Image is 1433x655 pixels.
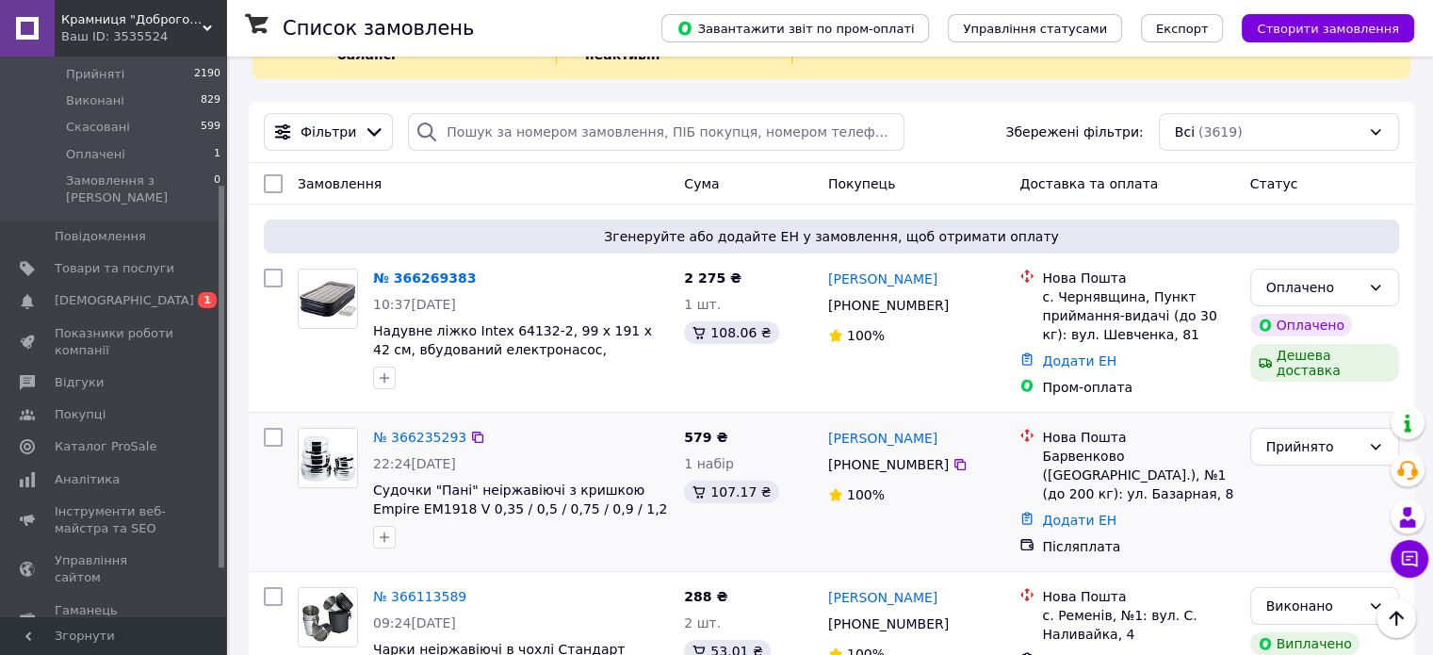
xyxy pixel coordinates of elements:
input: Пошук за номером замовлення, ПІБ покупця, номером телефону, Email, номером накладної [408,113,904,151]
a: Додати ЕН [1042,513,1116,528]
div: Нова Пошта [1042,269,1234,287]
div: с. Чернявщина, Пункт приймання-видачі (до 30 кг): вул. Шевченка, 81 [1042,287,1234,344]
a: № 366235293 [373,430,466,445]
span: 22:24[DATE] [373,456,456,471]
span: [DEMOGRAPHIC_DATA] [55,292,194,309]
div: Ваш ID: 3535524 [61,28,226,45]
a: Фото товару [298,428,358,488]
button: Експорт [1141,14,1224,42]
span: 599 [201,119,220,136]
span: 09:24[DATE] [373,615,456,630]
a: [PERSON_NAME] [828,270,937,288]
span: Оплачені [66,146,125,163]
span: Експорт [1156,22,1209,36]
span: 100% [847,487,885,502]
span: 579 ₴ [684,430,727,445]
span: Всі [1175,123,1195,141]
a: № 366269383 [373,270,476,286]
button: Управління статусами [948,14,1122,42]
span: Прийняті [66,66,124,83]
div: Пром-оплата [1042,378,1234,397]
span: Крамниця "Доброго одесита" [61,11,203,28]
span: 829 [201,92,220,109]
span: 1 шт. [684,297,721,312]
div: Оплачено [1266,277,1360,298]
a: Створити замовлення [1223,20,1414,35]
span: Покупець [828,176,895,191]
span: Управління статусами [963,22,1107,36]
span: 288 ₴ [684,589,727,604]
span: Виконані [66,92,124,109]
span: Повідомлення [55,228,146,245]
img: Фото товару [301,588,355,647]
div: [PHONE_NUMBER] [824,292,953,319]
button: Чат з покупцем [1391,540,1428,578]
span: Згенеруйте або додайте ЕН у замовлення, щоб отримати оплату [271,227,1392,246]
span: Фільтри [301,123,356,141]
span: Товари та послуги [55,260,174,277]
span: 0 [214,172,220,206]
span: Управління сайтом [55,552,174,586]
span: Збережені фільтри: [1005,123,1143,141]
h1: Список замовлень [283,17,474,40]
span: 100% [847,328,885,343]
span: Інструменти веб-майстра та SEO [55,503,174,537]
div: с. Ременів, №1: вул. С. Наливайка, 4 [1042,606,1234,644]
a: Судочки "Пані" неіржавіючі з кришкою Empire EM1918 V 0,35 / 0,5 / 0,75 / 0,9 / 1,2 л (набір 5 шт) [373,483,667,535]
a: Додати ЕН [1042,353,1116,368]
span: 10:37[DATE] [373,297,456,312]
span: Покупці [55,406,106,423]
span: Замовлення [298,176,382,191]
a: Фото товару [298,587,358,647]
span: 2 шт. [684,615,721,630]
div: Прийнято [1266,436,1360,457]
span: Відгуки [55,374,104,391]
span: 1 [214,146,220,163]
span: Завантажити звіт по пром-оплаті [676,20,914,37]
span: 1 [198,292,217,308]
div: Дешева доставка [1250,344,1399,382]
button: Створити замовлення [1242,14,1414,42]
span: Доставка та оплата [1019,176,1158,191]
button: Завантажити звіт по пром-оплаті [661,14,929,42]
div: Виконано [1266,596,1360,616]
span: 2190 [194,66,220,83]
img: Фото товару [299,270,357,328]
a: Надувне ліжко Intex 64132-2, 99 х 191 х 42 см, вбудований електронасос, подушка. Односпальне [373,323,652,376]
button: Наверх [1376,598,1416,638]
span: Показники роботи компанії [55,325,174,359]
span: 1 набір [684,456,734,471]
img: Фото товару [299,429,357,487]
div: Нова Пошта [1042,587,1234,606]
span: Каталог ProSale [55,438,156,455]
div: 108.06 ₴ [684,321,778,344]
a: [PERSON_NAME] [828,429,937,448]
div: [PHONE_NUMBER] [824,611,953,637]
a: Фото товару [298,269,358,329]
div: 107.17 ₴ [684,481,778,503]
div: Нова Пошта [1042,428,1234,447]
div: Післяплата [1042,537,1234,556]
div: Барвенково ([GEOGRAPHIC_DATA].), №1 (до 200 кг): ул. Базарная, 8 [1042,447,1234,503]
a: № 366113589 [373,589,466,604]
span: (3619) [1198,124,1243,139]
span: Замовлення з [PERSON_NAME] [66,172,214,206]
span: Скасовані [66,119,130,136]
span: Гаманець компанії [55,602,174,636]
span: Створити замовлення [1257,22,1399,36]
span: Статус [1250,176,1298,191]
div: Виплачено [1250,632,1360,655]
span: Cума [684,176,719,191]
span: 2 275 ₴ [684,270,741,286]
div: [PHONE_NUMBER] [824,451,953,478]
div: Оплачено [1250,314,1352,336]
span: Аналітика [55,471,120,488]
a: [PERSON_NAME] [828,588,937,607]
